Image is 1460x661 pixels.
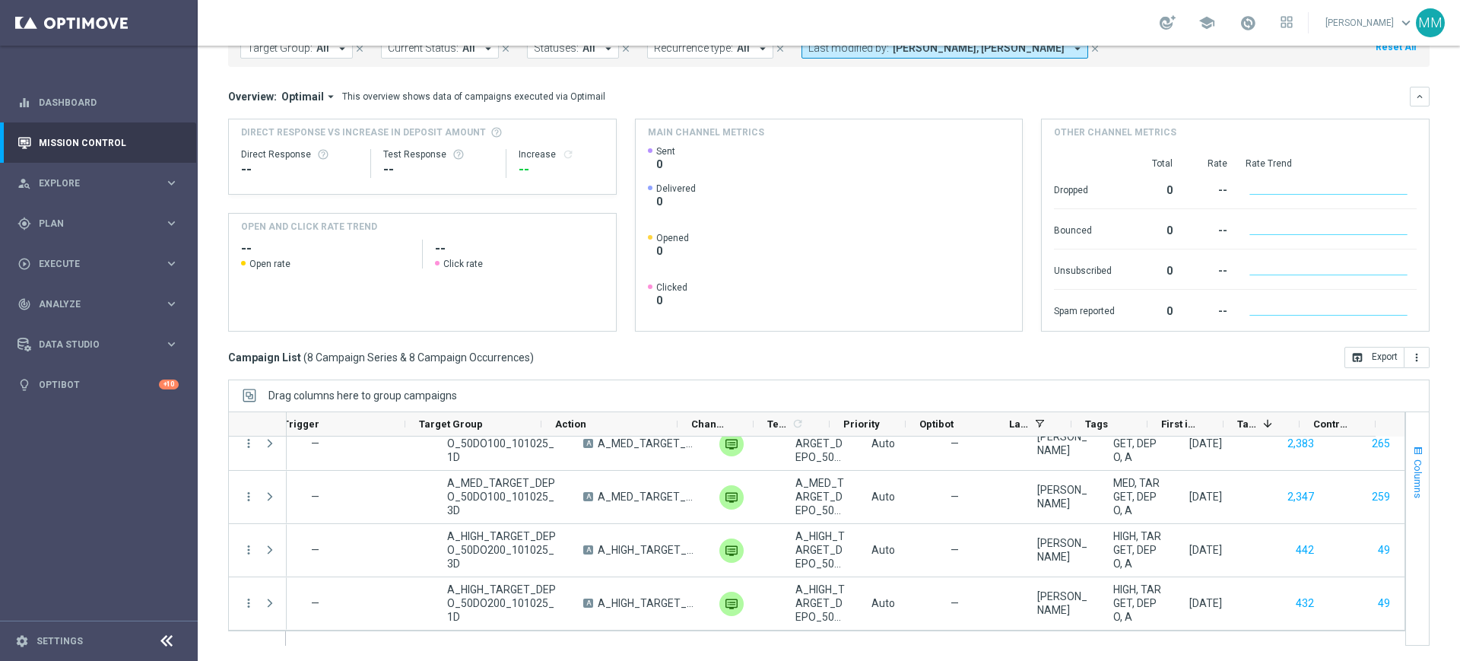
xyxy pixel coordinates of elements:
img: Private message [719,432,744,456]
div: 10 Oct 2025, Friday [1189,596,1222,610]
span: school [1198,14,1215,31]
span: All [462,42,475,55]
span: A_HIGH_TARGET_DEPO_50DO200_101025_3D [447,529,557,570]
button: Last modified by: [PERSON_NAME], [PERSON_NAME] arrow_drop_down [801,39,1088,59]
span: Auto [871,491,895,503]
a: [PERSON_NAME]keyboard_arrow_down [1324,11,1416,34]
i: close [620,43,631,54]
span: Data Studio [39,340,164,349]
div: MM [1416,8,1445,37]
div: 0 [1133,176,1173,201]
span: ( [303,351,307,364]
div: 10 Oct 2025, Friday [1189,437,1222,450]
div: Data Studio [17,338,164,351]
i: refresh [792,418,804,430]
div: Rate Trend [1246,157,1417,170]
i: arrow_drop_down [324,90,338,103]
span: Action [555,418,586,430]
span: — [311,544,319,556]
i: close [775,43,786,54]
span: All [737,42,750,55]
span: A_MED_TARGET_DEPO_50DO100_101025_3D [598,490,693,504]
div: Optibot [17,364,179,405]
div: +10 [159,380,179,389]
span: keyboard_arrow_down [1398,14,1414,31]
span: Columns [1412,459,1424,498]
span: [PERSON_NAME], [PERSON_NAME] [893,42,1065,55]
div: Data Studio keyboard_arrow_right [17,338,179,351]
span: Optibot [919,418,954,430]
div: Kamil Nowak [1037,430,1087,457]
a: Mission Control [39,122,179,163]
div: -- [383,160,494,179]
span: Recurrence type: [654,42,733,55]
button: keyboard_arrow_down [1410,87,1430,106]
button: more_vert [242,543,255,557]
span: Tags [1085,418,1108,430]
div: Total [1133,157,1173,170]
div: Bounced [1054,217,1115,241]
span: HIGH, TARGET, DEPO, A [1113,583,1163,624]
span: Calculate column [789,415,804,432]
i: close [500,43,511,54]
div: Press SPACE to select this row. [119,524,1404,577]
span: Target Group: [247,42,313,55]
button: open_in_browser Export [1344,347,1404,368]
span: A [583,492,593,501]
img: Private message [719,539,744,563]
span: Priority [843,418,880,430]
span: — [951,596,959,610]
div: -- [241,160,358,179]
span: Analyze [39,300,164,309]
i: keyboard_arrow_down [1414,91,1425,102]
div: -- [519,160,603,179]
span: MED, TARGET, DEPO, A [1113,423,1163,464]
div: Kamil Nowak [1037,536,1087,564]
div: Press SPACE to select this row. [229,524,287,577]
div: Test Response [383,148,494,160]
span: Templates [767,418,789,430]
span: Control Customers [1313,418,1350,430]
div: track_changes Analyze keyboard_arrow_right [17,298,179,310]
button: 2,383 [1286,434,1316,453]
span: Optimail [281,90,324,103]
button: Mission Control [17,137,179,149]
div: 0 [1133,217,1173,241]
i: keyboard_arrow_right [164,176,179,190]
i: arrow_drop_down [481,42,495,56]
div: Row Groups [268,389,457,402]
span: Target Group [419,418,483,430]
button: person_search Explore keyboard_arrow_right [17,177,179,189]
div: This overview shows data of campaigns executed via Optimail [342,90,605,103]
h3: Overview: [228,90,277,103]
i: more_vert [1411,351,1423,364]
span: — [951,437,959,450]
button: more_vert [1404,347,1430,368]
i: keyboard_arrow_right [164,337,179,351]
h4: Other channel metrics [1054,126,1176,139]
button: Current Status: All arrow_drop_down [381,39,499,59]
multiple-options-button: Export to CSV [1344,351,1430,363]
span: MED, TARGET, DEPO, A [1113,476,1163,517]
span: A [583,599,593,608]
span: All [582,42,595,55]
button: lightbulb Optibot +10 [17,379,179,391]
span: All [316,42,329,55]
i: refresh [562,148,574,160]
span: — [951,490,959,504]
button: more_vert [242,490,255,504]
span: Clicked [656,281,687,294]
i: keyboard_arrow_right [164,256,179,271]
button: 49 [1376,541,1392,560]
span: A_MED_TARGET_DEPO_50DO100_101025_1D [447,423,557,464]
div: Private message [719,485,744,510]
span: Drag columns here to group campaigns [268,389,457,402]
img: Private message [719,592,744,616]
div: Unsubscribed [1054,257,1115,281]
